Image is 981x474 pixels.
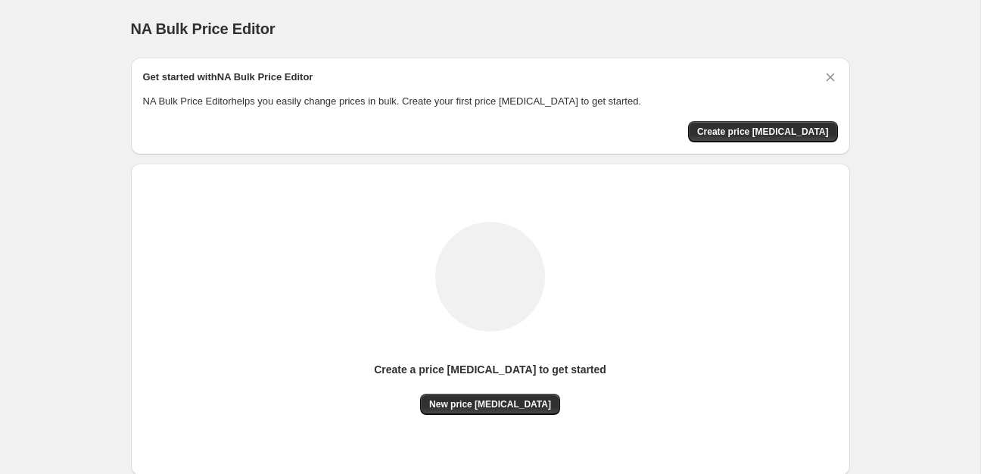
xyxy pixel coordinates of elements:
[688,121,838,142] button: Create price change job
[697,126,829,138] span: Create price [MEDICAL_DATA]
[429,398,551,410] span: New price [MEDICAL_DATA]
[823,70,838,85] button: Dismiss card
[143,94,838,109] p: NA Bulk Price Editor helps you easily change prices in bulk. Create your first price [MEDICAL_DAT...
[420,394,560,415] button: New price [MEDICAL_DATA]
[131,20,276,37] span: NA Bulk Price Editor
[143,70,313,85] h2: Get started with NA Bulk Price Editor
[374,362,606,377] p: Create a price [MEDICAL_DATA] to get started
